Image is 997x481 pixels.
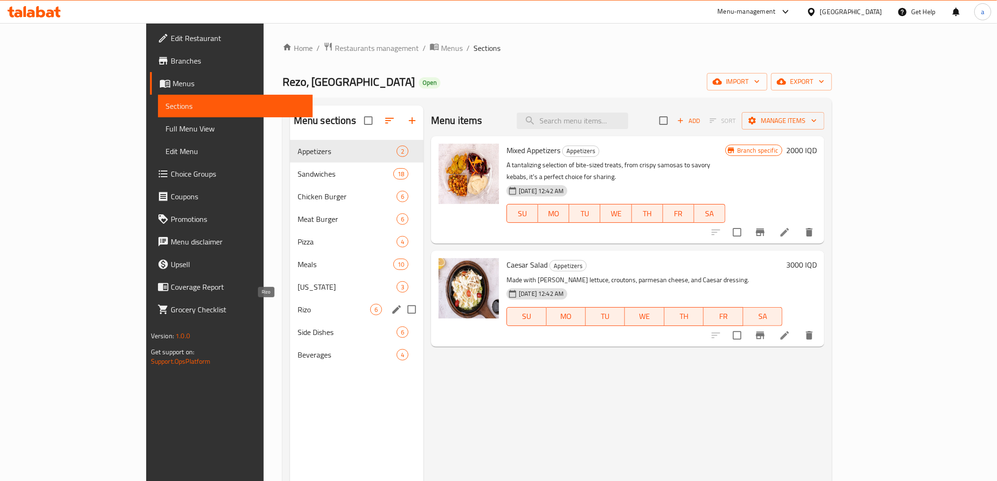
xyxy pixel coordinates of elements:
[393,259,408,270] div: items
[563,146,599,156] span: Appetizers
[515,289,567,298] span: [DATE] 12:42 AM
[151,346,194,358] span: Get support on:
[171,191,305,202] span: Coupons
[665,307,704,326] button: TH
[378,109,401,132] span: Sort sections
[798,324,821,347] button: delete
[151,330,174,342] span: Version:
[393,168,408,179] div: items
[667,207,690,220] span: FR
[786,258,817,271] h6: 3000 IQD
[324,42,419,54] a: Restaurants management
[298,146,397,157] div: Appetizers
[290,208,424,230] div: Meat Burger6
[397,328,408,337] span: 6
[590,310,621,323] span: TU
[517,113,628,129] input: search
[704,307,743,326] button: FR
[158,140,313,163] a: Edit Menu
[654,111,673,130] span: Select section
[390,302,404,317] button: edit
[632,204,663,223] button: TH
[511,207,534,220] span: SU
[727,326,747,345] span: Select to update
[668,310,700,323] span: TH
[663,204,694,223] button: FR
[676,115,701,126] span: Add
[981,7,984,17] span: a
[290,140,424,163] div: Appetizers2
[150,298,313,321] a: Grocery Checklist
[298,349,397,360] span: Beverages
[747,310,779,323] span: SA
[515,187,567,196] span: [DATE] 12:42 AM
[625,307,664,326] button: WE
[298,304,370,315] span: Rizo
[298,236,397,247] span: Pizza
[394,170,408,179] span: 18
[171,55,305,66] span: Branches
[573,207,597,220] span: TU
[511,310,542,323] span: SU
[547,307,586,326] button: MO
[397,326,408,338] div: items
[401,109,424,132] button: Add section
[474,42,500,54] span: Sections
[431,114,482,128] h2: Menu items
[550,261,586,271] span: Appetizers
[290,185,424,208] div: Chicken Burger6
[298,259,393,270] span: Meals
[397,237,408,246] span: 4
[779,330,790,341] a: Edit menu item
[150,72,313,95] a: Menus
[733,146,782,155] span: Branch specific
[779,76,824,88] span: export
[282,71,415,92] span: Rezo, [GEOGRAPHIC_DATA]
[439,144,499,204] img: Mixed Appetizers
[290,163,424,185] div: Sandwiches18
[316,42,320,54] li: /
[298,168,393,179] div: Sandwiches
[430,42,463,54] a: Menus
[171,304,305,315] span: Grocery Checklist
[673,114,704,128] button: Add
[150,208,313,230] a: Promotions
[397,191,408,202] div: items
[397,283,408,292] span: 3
[749,221,772,244] button: Branch-specific-item
[707,310,739,323] span: FR
[166,123,305,134] span: Full Menu View
[629,310,660,323] span: WE
[743,307,782,326] button: SA
[550,310,582,323] span: MO
[358,111,378,130] span: Select all sections
[173,78,305,89] span: Menus
[727,222,747,242] span: Select to update
[290,136,424,370] nav: Menu sections
[604,207,628,220] span: WE
[397,147,408,156] span: 2
[171,213,305,225] span: Promotions
[298,191,397,202] span: Chicken Burger
[282,42,832,54] nav: breadcrumb
[335,42,419,54] span: Restaurants management
[290,230,424,253] div: Pizza4
[694,204,725,223] button: SA
[158,95,313,117] a: Sections
[171,33,305,44] span: Edit Restaurant
[749,115,817,127] span: Manage items
[636,207,659,220] span: TH
[397,192,408,201] span: 6
[166,100,305,112] span: Sections
[171,168,305,179] span: Choice Groups
[397,351,408,359] span: 4
[707,73,767,90] button: import
[600,204,631,223] button: WE
[586,307,625,326] button: TU
[549,260,587,271] div: Appetizers
[397,236,408,247] div: items
[441,42,463,54] span: Menus
[294,114,356,128] h2: Menu sections
[786,144,817,157] h6: 2000 IQD
[718,6,776,17] div: Menu-management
